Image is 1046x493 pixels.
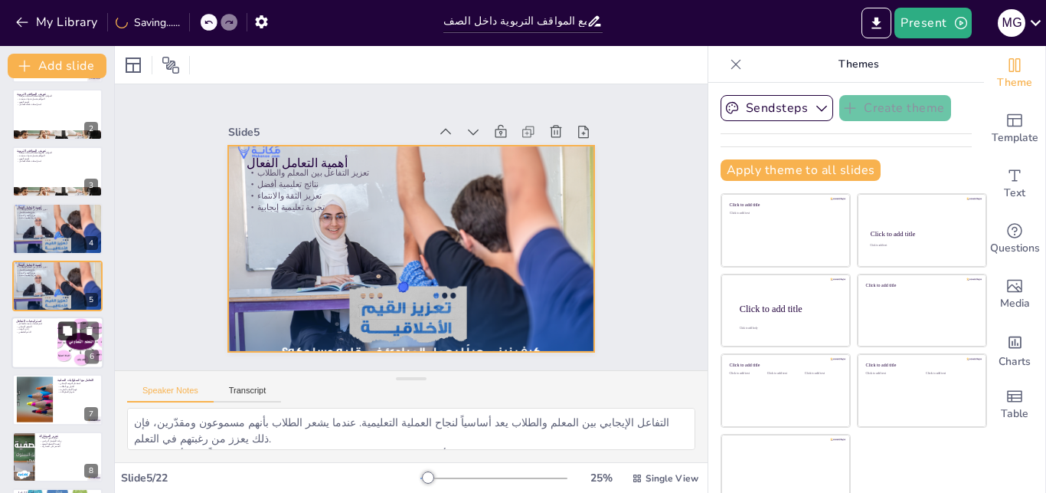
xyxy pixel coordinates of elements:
[443,10,587,32] input: Insert title
[57,378,98,383] p: التعامل مع السلوكيات السلبية
[870,245,972,248] div: Click to add text
[17,91,98,96] p: تعريف المواقف التربوية
[748,46,969,83] p: Themes
[17,212,98,215] p: نتائج تعليمية أفضل
[39,437,98,440] p: تعزيز شعور الانتماء
[84,236,98,250] div: 4
[12,261,103,311] div: https://cdn.sendsteps.com/images/logo/sendsteps_logo_white.pnghttps://cdn.sendsteps.com/images/lo...
[894,8,971,38] button: Present
[85,350,99,363] div: 6
[16,330,53,334] p: الدعم العاطفي
[17,103,98,106] p: استراتيجيات فعالة للتعامل
[984,267,1045,322] div: Add images, graphics, shapes or video
[57,383,98,386] p: استخدام التوجيه الإيجابي
[39,439,98,442] p: زيادة التحصيل الدراسي
[12,146,103,197] div: https://cdn.sendsteps.com/images/logo/sendsteps_logo_white.pnghttps://cdn.sendsteps.com/images/lo...
[730,212,839,215] div: Click to add text
[17,154,98,157] p: المواقف تشمل تحديات متعددة
[583,471,619,485] div: 25 %
[58,321,77,340] button: Duplicate Slide
[8,54,106,78] button: Add slide
[247,202,576,213] p: تجربة تعليمية إيجابية
[17,205,98,210] p: أهمية التعامل الفعال
[17,100,98,104] p: أهمية الفهم
[247,154,576,171] p: أهمية التعامل الفعال
[926,372,974,376] div: Click to add text
[17,94,98,97] p: المواقف التربوية تتطلب استجابة سريعة
[214,386,282,403] button: Transcript
[80,321,99,340] button: Delete Slide
[740,327,836,330] div: Click to add body
[127,386,214,403] button: Speaker Notes
[16,328,53,331] p: إدارة الوقت
[84,293,98,307] div: 5
[39,442,98,445] p: أهمية الأنشطة الصفية
[984,322,1045,377] div: Add charts and graphs
[984,377,1045,432] div: Add a table
[84,407,98,421] div: 7
[984,101,1045,156] div: Add ready made slides
[11,10,104,35] button: My Library
[39,433,98,438] p: تعزيز المشاركة
[1004,185,1025,202] span: Text
[999,353,1031,370] span: Charts
[861,8,891,38] button: Export to PowerPoint
[57,386,98,389] p: الحوار مع الطلاب
[767,372,802,376] div: Click to add text
[84,122,98,136] div: 2
[17,268,98,271] p: نتائج تعليمية أفضل
[11,317,103,369] div: https://cdn.sendsteps.com/images/logo/sendsteps_logo_white.pnghttps://cdn.sendsteps.com/images/lo...
[247,179,576,190] p: نتائج تعليمية أفضل
[57,389,98,392] p: فهم الأسباب الجذرية
[17,262,98,267] p: أهمية التعامل الفعال
[740,303,838,314] div: Click to add title
[984,46,1045,101] div: Change the overall theme
[984,156,1045,212] div: Add text boxes
[866,282,976,288] div: Click to add title
[984,212,1045,267] div: Get real-time input from your audience
[121,53,145,77] div: Layout
[116,15,180,30] div: Saving......
[17,271,98,274] p: تعزيز الثقة والانتماء
[997,74,1032,91] span: Theme
[17,214,98,217] p: تعزيز الثقة والانتماء
[247,167,576,179] p: تعزيز التفاعل بين المعلم والطلاب
[121,471,420,485] div: Slide 5 / 22
[721,95,833,121] button: Sendsteps
[1001,406,1028,422] span: Table
[17,160,98,163] p: استراتيجيات فعالة للتعامل
[17,209,98,212] p: تعزيز التفاعل بين المعلم والطلاب
[17,217,98,220] p: تجربة تعليمية إيجابية
[162,56,180,74] span: Position
[866,363,976,368] div: Click to add title
[730,202,839,208] div: Click to add title
[17,149,98,153] p: تعريف المواقف التربوية
[730,372,764,376] div: Click to add text
[84,179,98,192] div: 3
[247,190,576,202] p: تعزيز الثقة والانتماء
[990,240,1040,257] span: Questions
[16,325,53,328] p: التحفيز الإيجابي
[17,274,98,277] p: تجربة تعليمية إيجابية
[12,89,103,140] div: https://cdn.sendsteps.com/images/logo/sendsteps_logo_white.pnghttps://cdn.sendsteps.com/images/lo...
[805,372,839,376] div: Click to add text
[992,130,1038,146] span: Template
[12,203,103,254] div: https://cdn.sendsteps.com/images/logo/sendsteps_logo_white.pnghttps://cdn.sendsteps.com/images/lo...
[12,432,103,482] div: 8
[839,95,951,121] button: Create theme
[871,230,972,238] div: Click to add title
[998,8,1025,38] button: m g
[39,445,98,449] p: التحفيز على المشاركة
[721,159,881,181] button: Apply theme to all slides
[127,408,695,450] textarea: التفاعل الإيجابي بين المعلم والطلاب يعد أساسياً لنجاح العملية التعليمية. عندما يشعر الطلاب بأنهم ...
[17,157,98,160] p: أهمية الفهم
[228,125,429,140] div: Slide 5
[16,322,53,325] p: استراتيجيات متعددة للتفاعل
[17,265,98,268] p: تعزيز التفاعل بين المعلم والطلاب
[17,97,98,100] p: المواقف تشمل تحديات متعددة
[730,363,839,368] div: Click to add title
[12,374,103,425] div: https://cdn.sendsteps.com/images/logo/sendsteps_logo_white.pnghttps://cdn.sendsteps.com/images/lo...
[998,9,1025,37] div: m g
[17,152,98,155] p: المواقف التربوية تتطلب استجابة سريعة
[866,372,914,376] div: Click to add text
